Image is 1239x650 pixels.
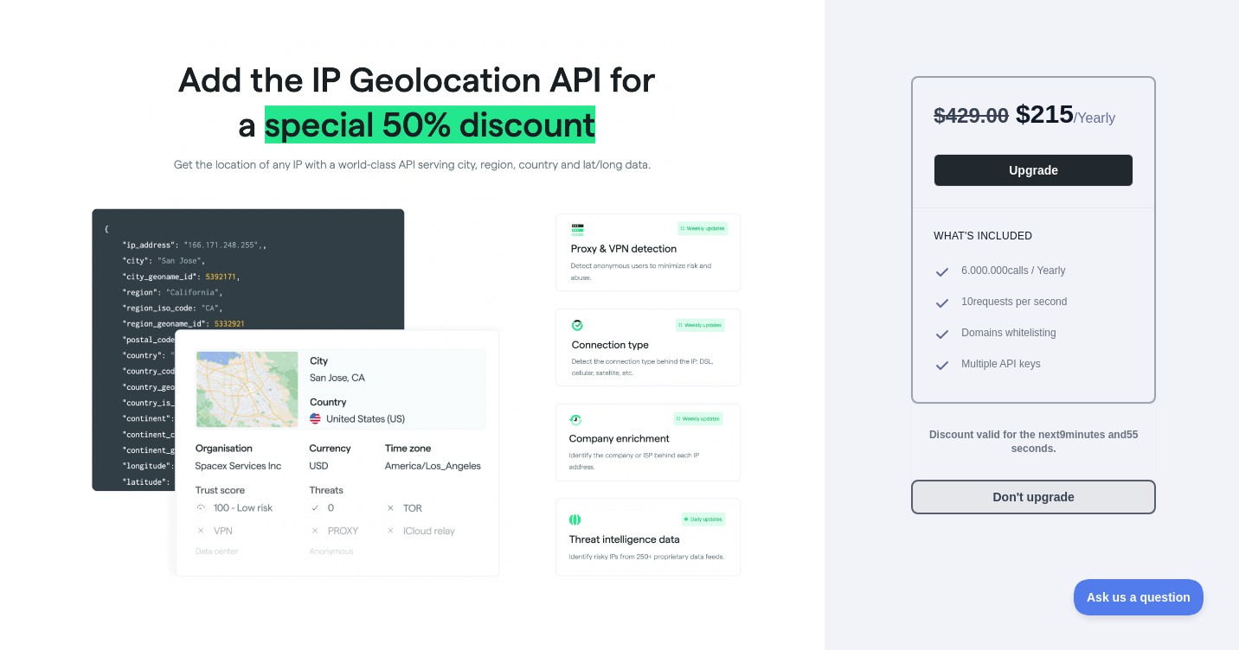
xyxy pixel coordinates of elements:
span: Multiple API keys [961,357,1040,374]
h3: What's included [934,229,1133,243]
button: Don't upgrade [911,480,1156,514]
span: / Yearly [1074,111,1115,125]
span: 6.000.000 calls / Yearly [961,264,1065,281]
span: Domains whitelisting [961,326,1056,343]
strong: Discount valid for the next 9 minutes and 55 seconds. [929,429,1138,455]
img: Offer [83,41,741,583]
iframe: Toggle Customer Support [1074,579,1204,615]
span: 10 requests per second [961,295,1067,312]
button: Upgrade [934,154,1133,187]
span: $ 215 [1016,99,1074,128]
span: $ 429.00 [934,104,1009,127]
